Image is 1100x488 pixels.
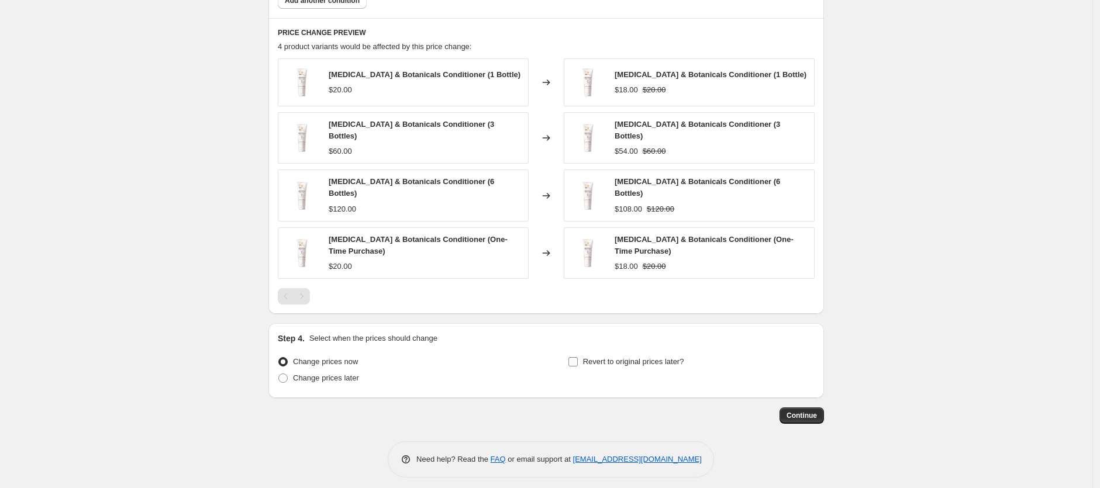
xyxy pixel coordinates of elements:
img: hairtamin-conditioner-front_80x.png [570,120,605,155]
nav: Pagination [278,288,310,304]
span: or email support at [506,455,573,463]
span: $20.00 [643,85,666,94]
span: $108.00 [615,205,642,213]
span: $60.00 [643,147,666,155]
a: FAQ [491,455,506,463]
span: Change prices now [293,357,358,366]
button: Continue [780,407,824,424]
img: hairtamin-conditioner-front_80x.png [284,178,319,213]
p: Select when the prices should change [309,333,437,344]
span: $18.00 [615,85,638,94]
span: Change prices later [293,373,359,382]
span: $120.00 [329,205,356,213]
span: Continue [787,411,817,420]
span: [MEDICAL_DATA] & Botanicals Conditioner (One-Time Purchase) [615,235,794,255]
a: [EMAIL_ADDRESS][DOMAIN_NAME] [573,455,702,463]
span: [MEDICAL_DATA] & Botanicals Conditioner (One-Time Purchase) [329,235,508,255]
img: hairtamin-conditioner-front_80x.png [570,65,605,100]
span: [MEDICAL_DATA] & Botanicals Conditioner (6 Bottles) [615,177,780,198]
img: hairtamin-conditioner-front_80x.png [284,65,319,100]
span: $20.00 [329,262,352,271]
span: [MEDICAL_DATA] & Botanicals Conditioner (6 Bottles) [329,177,494,198]
span: $120.00 [647,205,674,213]
span: Need help? Read the [416,455,491,463]
span: 4 product variants would be affected by this price change: [278,42,471,51]
span: $18.00 [615,262,638,271]
span: Revert to original prices later? [583,357,684,366]
span: $54.00 [615,147,638,155]
img: hairtamin-conditioner-front_80x.png [284,236,319,271]
img: hairtamin-conditioner-front_80x.png [570,178,605,213]
span: $20.00 [329,85,352,94]
h6: PRICE CHANGE PREVIEW [278,28,815,37]
span: [MEDICAL_DATA] & Botanicals Conditioner (1 Bottle) [615,70,806,79]
span: $20.00 [643,262,666,271]
span: [MEDICAL_DATA] & Botanicals Conditioner (3 Bottles) [615,120,780,140]
img: hairtamin-conditioner-front_80x.png [570,236,605,271]
span: [MEDICAL_DATA] & Botanicals Conditioner (1 Bottle) [329,70,520,79]
span: [MEDICAL_DATA] & Botanicals Conditioner (3 Bottles) [329,120,494,140]
img: hairtamin-conditioner-front_80x.png [284,120,319,155]
span: $60.00 [329,147,352,155]
h2: Step 4. [278,333,305,344]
